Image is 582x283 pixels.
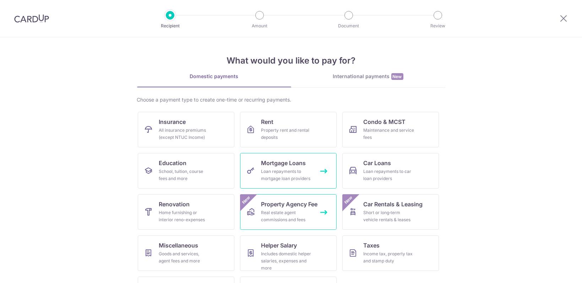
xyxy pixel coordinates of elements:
span: Car Rentals & Leasing [364,200,423,208]
div: School, tuition, course fees and more [159,168,210,182]
div: Includes domestic helper salaries, expenses and more [261,250,312,272]
div: Real estate agent commissions and fees [261,209,312,223]
div: Goods and services, agent fees and more [159,250,210,265]
p: Recipient [144,22,196,29]
img: CardUp [14,14,49,23]
div: Short or long‑term vehicle rentals & leases [364,209,415,223]
a: Condo & MCSTMaintenance and service fees [342,112,439,147]
a: MiscellaneousGoods and services, agent fees and more [138,235,234,271]
div: Domestic payments [137,73,291,80]
a: EducationSchool, tuition, course fees and more [138,153,234,189]
div: Loan repayments to car loan providers [364,168,415,182]
div: Home furnishing or interior reno-expenses [159,209,210,223]
a: Helper SalaryIncludes domestic helper salaries, expenses and more [240,235,337,271]
div: Property rent and rental deposits [261,127,312,141]
a: Property Agency FeeReal estate agent commissions and feesNew [240,194,337,230]
span: Mortgage Loans [261,159,306,167]
a: RenovationHome furnishing or interior reno-expenses [138,194,234,230]
span: Rent [261,118,274,126]
span: Car Loans [364,159,391,167]
span: New [240,194,252,206]
p: Review [412,22,464,29]
div: All insurance premiums (except NTUC Income) [159,127,210,141]
a: InsuranceAll insurance premiums (except NTUC Income) [138,112,234,147]
div: Choose a payment type to create one-time or recurring payments. [137,96,445,103]
a: Mortgage LoansLoan repayments to mortgage loan providers [240,153,337,189]
a: RentProperty rent and rental deposits [240,112,337,147]
span: Miscellaneous [159,241,198,250]
span: New [342,194,354,206]
p: Amount [233,22,286,29]
a: Car Rentals & LeasingShort or long‑term vehicle rentals & leasesNew [342,194,439,230]
div: Maintenance and service fees [364,127,415,141]
a: TaxesIncome tax, property tax and stamp duty [342,235,439,271]
span: Renovation [159,200,190,208]
span: New [391,73,403,80]
div: International payments [291,73,445,80]
div: Loan repayments to mortgage loan providers [261,168,312,182]
span: Condo & MCST [364,118,406,126]
a: Car LoansLoan repayments to car loan providers [342,153,439,189]
span: Property Agency Fee [261,200,318,208]
span: Education [159,159,187,167]
span: Taxes [364,241,380,250]
h4: What would you like to pay for? [137,54,445,67]
div: Income tax, property tax and stamp duty [364,250,415,265]
span: Insurance [159,118,186,126]
p: Document [322,22,375,29]
span: Helper Salary [261,241,297,250]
